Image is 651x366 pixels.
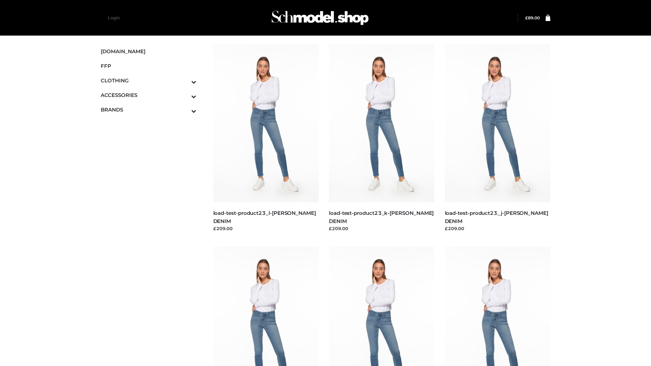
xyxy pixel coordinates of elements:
a: Login [108,15,120,20]
img: Schmodel Admin 964 [269,4,371,31]
div: £209.00 [213,225,319,232]
span: BRANDS [101,106,196,114]
button: Toggle Submenu [173,102,196,117]
div: £209.00 [445,225,551,232]
span: FFP [101,62,196,70]
a: [DOMAIN_NAME] [101,44,196,59]
a: load-test-product23_k-[PERSON_NAME] DENIM [329,210,434,224]
a: FFP [101,59,196,73]
a: £89.00 [525,15,540,20]
a: ACCESSORIESToggle Submenu [101,88,196,102]
a: CLOTHINGToggle Submenu [101,73,196,88]
div: £209.00 [329,225,435,232]
a: load-test-product23_l-[PERSON_NAME] DENIM [213,210,316,224]
button: Toggle Submenu [173,88,196,102]
button: Toggle Submenu [173,73,196,88]
bdi: 89.00 [525,15,540,20]
a: load-test-product23_j-[PERSON_NAME] DENIM [445,210,548,224]
span: [DOMAIN_NAME] [101,47,196,55]
span: ACCESSORIES [101,91,196,99]
span: CLOTHING [101,77,196,84]
a: BRANDSToggle Submenu [101,102,196,117]
span: £ [525,15,528,20]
